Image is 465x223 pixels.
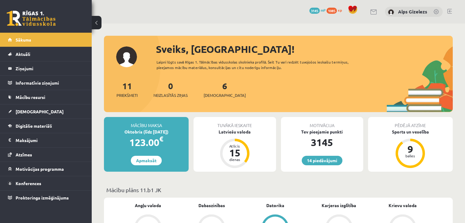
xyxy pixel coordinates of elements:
a: Digitālie materiāli [8,119,84,133]
div: Tuvākā ieskaite [194,117,276,129]
div: Tev pieejamie punkti [281,129,363,135]
div: Pēdējā atzīme [368,117,453,129]
span: Konferences [16,181,41,186]
div: Sveiks, [GEOGRAPHIC_DATA]! [156,42,453,57]
a: Karjeras izglītība [322,202,356,209]
a: Alps Gizelezs [398,9,427,15]
a: Konferences [8,176,84,190]
div: Laipni lūgts savā Rīgas 1. Tālmācības vidusskolas skolnieka profilā. Šeit Tu vari redzēt tuvojošo... [157,59,366,70]
span: Aktuāli [16,51,30,57]
a: 3145 mP [309,8,326,13]
a: 14 piedāvājumi [302,156,342,165]
span: € [159,134,163,143]
a: Dabaszinības [198,202,225,209]
div: Mācību maksa [104,117,189,129]
div: 123.00 [104,135,189,150]
div: 15 [226,148,244,158]
span: 3145 [309,8,320,14]
a: Atzīmes [8,148,84,162]
span: Proktoringa izmēģinājums [16,195,69,200]
span: xp [338,8,342,13]
a: Maksājumi [8,133,84,147]
a: 1085 xp [327,8,345,13]
legend: Informatīvie ziņojumi [16,76,84,90]
div: balles [401,154,419,158]
a: Datorika [266,202,284,209]
span: mP [321,8,326,13]
a: Krievu valoda [389,202,417,209]
a: 0Neizlasītās ziņas [153,80,188,98]
span: [DEMOGRAPHIC_DATA] [16,109,64,114]
img: Alps Gizelezs [388,9,394,15]
a: 6[DEMOGRAPHIC_DATA] [204,80,246,98]
div: Oktobris (līdz [DATE]) [104,129,189,135]
a: Aktuāli [8,47,84,61]
a: Ziņojumi [8,61,84,75]
a: Latviešu valoda Atlicis 15 dienas [194,129,276,169]
div: Motivācija [281,117,363,129]
legend: Maksājumi [16,133,84,147]
span: Priekšmeti [116,92,138,98]
span: [DEMOGRAPHIC_DATA] [204,92,246,98]
a: Motivācijas programma [8,162,84,176]
a: Angļu valoda [135,202,161,209]
span: Atzīmes [16,152,32,157]
span: 1085 [327,8,337,14]
span: Neizlasītās ziņas [153,92,188,98]
a: Mācību resursi [8,90,84,104]
div: Sports un veselība [368,129,453,135]
legend: Ziņojumi [16,61,84,75]
a: Proktoringa izmēģinājums [8,191,84,205]
div: dienas [226,158,244,161]
div: 9 [401,144,419,154]
a: Sākums [8,33,84,47]
span: Sākums [16,37,31,42]
a: [DEMOGRAPHIC_DATA] [8,104,84,119]
span: Mācību resursi [16,94,45,100]
a: Apmaksāt [131,156,162,165]
div: Latviešu valoda [194,129,276,135]
span: Digitālie materiāli [16,123,52,129]
a: Sports un veselība 9 balles [368,129,453,169]
div: Atlicis [226,144,244,148]
a: 11Priekšmeti [116,80,138,98]
a: Rīgas 1. Tālmācības vidusskola [7,11,56,26]
div: 3145 [281,135,363,150]
a: Informatīvie ziņojumi [8,76,84,90]
p: Mācību plāns 11.b1 JK [106,186,450,194]
span: Motivācijas programma [16,166,64,172]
